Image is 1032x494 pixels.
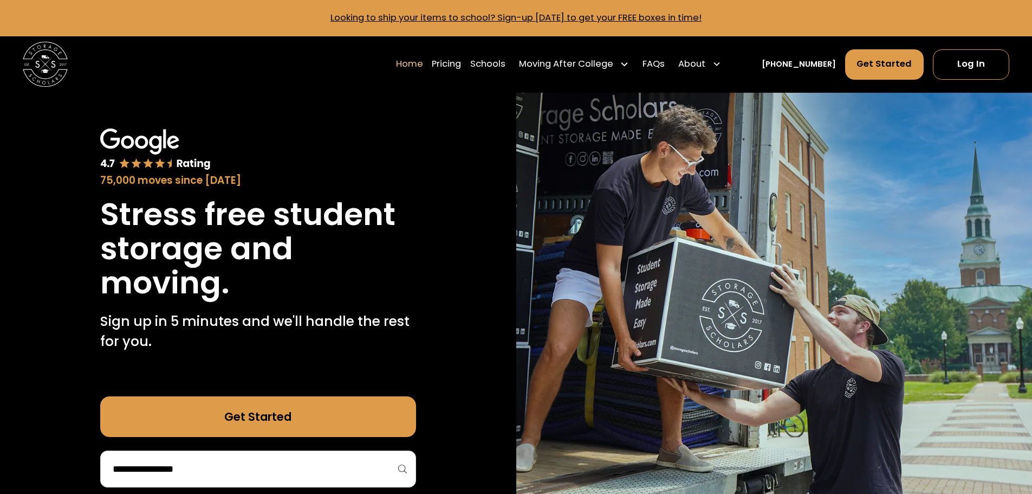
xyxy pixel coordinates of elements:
[396,48,423,80] a: Home
[762,59,836,70] a: [PHONE_NUMBER]
[100,396,416,437] a: Get Started
[100,173,416,188] div: 75,000 moves since [DATE]
[100,197,416,300] h1: Stress free student storage and moving.
[515,48,634,80] div: Moving After College
[470,48,505,80] a: Schools
[330,11,702,24] a: Looking to ship your items to school? Sign-up [DATE] to get your FREE boxes in time!
[845,49,924,80] a: Get Started
[100,129,211,171] img: Google 4.7 star rating
[100,311,416,352] p: Sign up in 5 minutes and we'll handle the rest for you.
[933,49,1009,80] a: Log In
[432,48,461,80] a: Pricing
[642,48,665,80] a: FAQs
[674,48,726,80] div: About
[519,57,613,71] div: Moving After College
[23,42,68,87] img: Storage Scholars main logo
[678,57,705,71] div: About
